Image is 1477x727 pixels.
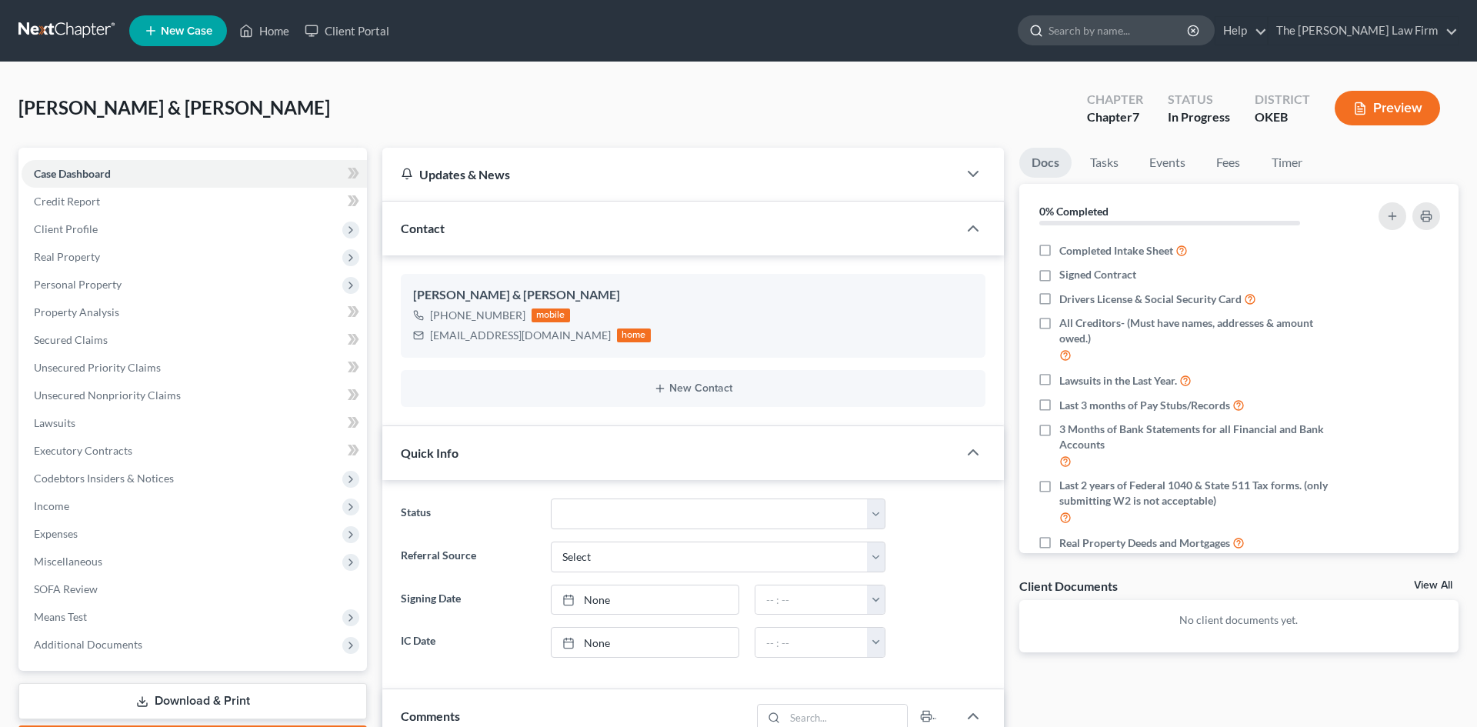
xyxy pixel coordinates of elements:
[34,472,174,485] span: Codebtors Insiders & Notices
[34,499,69,512] span: Income
[34,444,132,457] span: Executory Contracts
[1059,373,1177,389] span: Lawsuits in the Last Year.
[1059,478,1335,509] span: Last 2 years of Federal 1040 & State 511 Tax forms. (only submitting W2 is not acceptable)
[755,585,867,615] input: -- : --
[34,222,98,235] span: Client Profile
[22,326,367,354] a: Secured Claims
[34,250,100,263] span: Real Property
[232,17,297,45] a: Home
[1019,578,1118,594] div: Client Documents
[430,328,611,343] div: [EMAIL_ADDRESS][DOMAIN_NAME]
[1335,91,1440,125] button: Preview
[1059,422,1335,452] span: 3 Months of Bank Statements for all Financial and Bank Accounts
[1039,205,1109,218] strong: 0% Completed
[1019,148,1072,178] a: Docs
[34,167,111,180] span: Case Dashboard
[1059,535,1230,551] span: Real Property Deeds and Mortgages
[34,582,98,595] span: SOFA Review
[161,25,212,37] span: New Case
[22,437,367,465] a: Executory Contracts
[22,354,367,382] a: Unsecured Priority Claims
[1059,267,1136,282] span: Signed Contract
[34,527,78,540] span: Expenses
[1059,292,1242,307] span: Drivers License & Social Security Card
[34,278,122,291] span: Personal Property
[34,389,181,402] span: Unsecured Nonpriority Claims
[1132,109,1139,124] span: 7
[1137,148,1198,178] a: Events
[413,382,973,395] button: New Contact
[1259,148,1315,178] a: Timer
[430,308,525,323] div: [PHONE_NUMBER]
[755,628,867,657] input: -- : --
[532,308,570,322] div: mobile
[34,638,142,651] span: Additional Documents
[401,166,939,182] div: Updates & News
[22,298,367,326] a: Property Analysis
[1269,17,1458,45] a: The [PERSON_NAME] Law Firm
[18,683,367,719] a: Download & Print
[18,96,330,118] span: [PERSON_NAME] & [PERSON_NAME]
[1204,148,1253,178] a: Fees
[34,555,102,568] span: Miscellaneous
[1032,612,1446,628] p: No client documents yet.
[1049,16,1189,45] input: Search by name...
[401,709,460,723] span: Comments
[401,445,458,460] span: Quick Info
[401,221,445,235] span: Contact
[22,575,367,603] a: SOFA Review
[22,160,367,188] a: Case Dashboard
[1168,108,1230,126] div: In Progress
[34,333,108,346] span: Secured Claims
[34,361,161,374] span: Unsecured Priority Claims
[617,328,651,342] div: home
[1087,108,1143,126] div: Chapter
[1059,315,1335,346] span: All Creditors- (Must have names, addresses & amount owed.)
[1059,398,1230,413] span: Last 3 months of Pay Stubs/Records
[393,499,543,529] label: Status
[34,610,87,623] span: Means Test
[22,188,367,215] a: Credit Report
[22,382,367,409] a: Unsecured Nonpriority Claims
[22,409,367,437] a: Lawsuits
[552,585,738,615] a: None
[1059,243,1173,258] span: Completed Intake Sheet
[393,542,543,572] label: Referral Source
[1215,17,1267,45] a: Help
[1255,108,1310,126] div: OKEB
[297,17,397,45] a: Client Portal
[34,195,100,208] span: Credit Report
[393,585,543,615] label: Signing Date
[552,628,738,657] a: None
[393,627,543,658] label: IC Date
[34,305,119,318] span: Property Analysis
[1414,580,1452,591] a: View All
[34,416,75,429] span: Lawsuits
[1168,91,1230,108] div: Status
[1078,148,1131,178] a: Tasks
[1255,91,1310,108] div: District
[413,286,973,305] div: [PERSON_NAME] & [PERSON_NAME]
[1087,91,1143,108] div: Chapter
